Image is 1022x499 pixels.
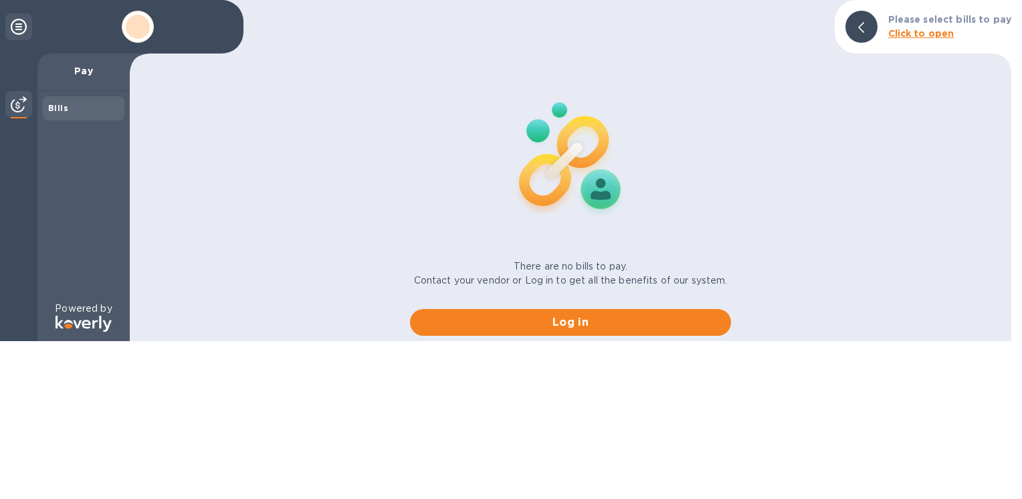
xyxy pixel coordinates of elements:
[888,14,1011,25] b: Please select bills to pay
[414,260,728,288] p: There are no bills to pay. Contact your vendor or Log in to get all the benefits of our system.
[888,28,954,39] b: Click to open
[48,103,68,113] b: Bills
[421,314,720,330] span: Log in
[55,302,112,316] p: Powered by
[410,309,731,336] button: Log in
[48,64,119,78] p: Pay
[56,316,112,332] img: Logo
